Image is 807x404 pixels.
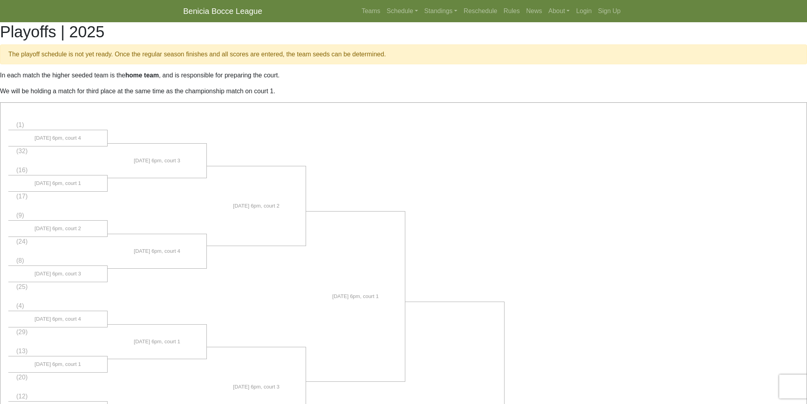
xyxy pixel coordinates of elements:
[134,338,180,346] span: [DATE] 6pm, court 1
[16,212,24,219] span: (9)
[16,148,27,154] span: (32)
[35,225,81,233] span: [DATE] 6pm, court 2
[421,3,460,19] a: Standings
[134,157,180,165] span: [DATE] 6pm, court 3
[125,72,159,79] strong: home team
[16,374,27,381] span: (20)
[16,348,27,354] span: (13)
[16,283,27,290] span: (25)
[233,383,279,391] span: [DATE] 6pm, court 3
[16,193,27,200] span: (17)
[501,3,523,19] a: Rules
[35,179,81,187] span: [DATE] 6pm, court 1
[383,3,421,19] a: Schedule
[183,3,262,19] a: Benicia Bocce League
[16,167,27,173] span: (16)
[595,3,624,19] a: Sign Up
[35,134,81,142] span: [DATE] 6pm, court 4
[573,3,595,19] a: Login
[358,3,383,19] a: Teams
[545,3,573,19] a: About
[134,247,180,255] span: [DATE] 6pm, court 4
[35,270,81,278] span: [DATE] 6pm, court 3
[16,393,27,400] span: (12)
[16,329,27,335] span: (29)
[16,121,24,128] span: (1)
[460,3,501,19] a: Reschedule
[16,302,24,309] span: (4)
[35,360,81,368] span: [DATE] 6pm, court 1
[332,292,379,300] span: [DATE] 6pm, court 1
[16,238,27,245] span: (24)
[35,315,81,323] span: [DATE] 6pm, court 4
[523,3,545,19] a: News
[16,257,24,264] span: (8)
[233,202,279,210] span: [DATE] 6pm, court 2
